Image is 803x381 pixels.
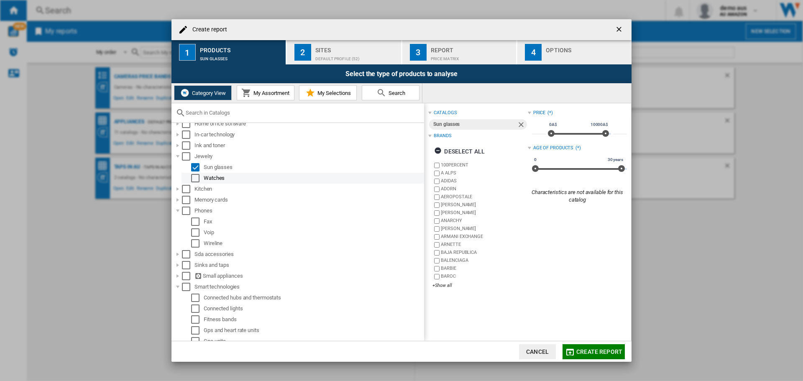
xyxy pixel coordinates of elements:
[182,196,194,204] md-checkbox: Select
[434,202,440,208] input: brand.name
[194,196,423,204] div: Memory cards
[441,202,527,208] label: [PERSON_NAME]
[182,141,194,150] md-checkbox: Select
[441,186,527,192] label: ADORN
[533,110,546,116] div: Price
[434,187,440,192] input: brand.name
[432,282,527,289] div: +Show all
[191,337,204,345] md-checkbox: Select
[182,261,194,269] md-checkbox: Select
[191,174,204,182] md-checkbox: Select
[315,52,398,61] div: Default profile (52)
[186,110,420,116] input: Search in Catalogs
[191,163,204,171] md-checkbox: Select
[434,234,440,240] input: brand.name
[441,217,527,224] label: ANARCHY
[204,239,423,248] div: Wireline
[171,40,286,64] button: 1 Products Sun glasses
[204,174,423,182] div: Watches
[434,144,485,159] div: Deselect all
[204,315,423,324] div: Fitness bands
[174,85,232,100] button: Category View
[188,26,227,34] h4: Create report
[182,272,194,280] md-checkbox: Select
[434,171,440,176] input: brand.name
[204,294,423,302] div: Connected hubs and thermostats
[441,225,527,232] label: [PERSON_NAME]
[431,43,513,52] div: Report
[194,250,423,258] div: Sda accessories
[194,152,423,161] div: Jewelry
[548,121,558,128] span: 0A$
[517,120,527,130] ng-md-icon: Remove
[611,21,628,38] button: getI18NText('BUTTONS.CLOSE_DIALOG')
[237,85,294,100] button: My Assortment
[528,189,627,204] div: Characteristics are not available for this catalog
[434,242,440,248] input: brand.name
[441,233,527,240] label: ARMANI EXCHANGE
[441,162,527,168] label: 100PERCENT
[204,217,423,226] div: Fax
[433,119,517,130] div: Sun glasses
[179,44,196,61] div: 1
[441,170,527,176] label: A ALPS
[294,44,311,61] div: 2
[441,241,527,248] label: ARNETTE
[519,344,556,359] button: Cancel
[434,218,440,224] input: brand.name
[182,130,194,139] md-checkbox: Select
[525,44,542,61] div: 4
[615,25,625,35] ng-md-icon: getI18NText('BUTTONS.CLOSE_DIALOG')
[434,274,440,279] input: brand.name
[533,145,574,151] div: Age of products
[182,207,194,215] md-checkbox: Select
[589,121,609,128] span: 10000A$
[546,43,628,52] div: Options
[182,152,194,161] md-checkbox: Select
[190,90,226,96] span: Category View
[182,283,194,291] md-checkbox: Select
[194,272,423,280] div: Small appliances
[606,156,624,163] span: 30 years
[441,249,527,256] label: BAJA REPUBLICA
[434,250,440,256] input: brand.name
[434,226,440,232] input: brand.name
[315,43,398,52] div: Sites
[204,304,423,313] div: Connected lights
[251,90,289,96] span: My Assortment
[533,156,538,163] span: 0
[434,110,457,116] div: catalogs
[191,217,204,226] md-checkbox: Select
[191,294,204,302] md-checkbox: Select
[200,43,282,52] div: Products
[441,194,527,200] label: AEROPOSTALE
[194,207,423,215] div: Phones
[191,228,204,237] md-checkbox: Select
[441,265,527,271] label: BARBIE
[194,130,423,139] div: In-car technology
[180,88,190,98] img: wiser-icon-white.png
[191,239,204,248] md-checkbox: Select
[194,185,423,193] div: Kitchen
[287,40,402,64] button: 2 Sites Default profile (52)
[200,52,282,61] div: Sun glasses
[434,194,440,200] input: brand.name
[434,163,440,168] input: brand.name
[441,210,527,216] label: [PERSON_NAME]
[402,40,517,64] button: 3 Report Price Matrix
[362,85,419,100] button: Search
[182,120,194,128] md-checkbox: Select
[434,210,440,216] input: brand.name
[194,283,423,291] div: Smart technologies
[171,64,632,83] div: Select the type of products to analyse
[431,52,513,61] div: Price Matrix
[182,250,194,258] md-checkbox: Select
[410,44,427,61] div: 3
[441,257,527,263] label: BALENCIAGA
[434,266,440,271] input: brand.name
[194,261,423,269] div: Sinks and taps
[517,40,632,64] button: 4 Options
[441,178,527,184] label: ADIDAS
[299,85,357,100] button: My Selections
[182,185,194,193] md-checkbox: Select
